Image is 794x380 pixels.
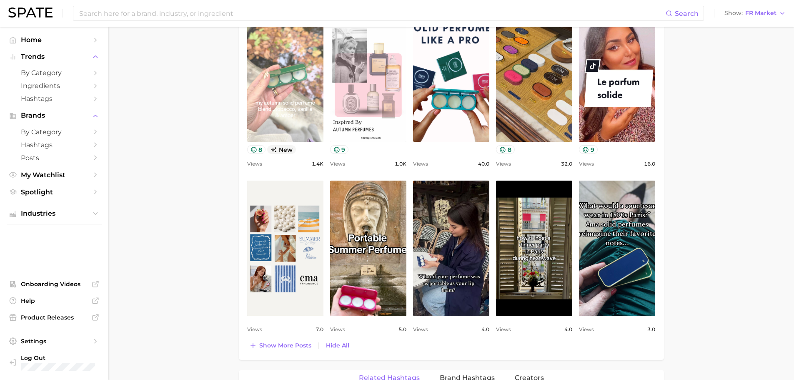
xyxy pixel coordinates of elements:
button: 8 [496,145,515,154]
a: Ingredients [7,79,102,92]
a: Log out. Currently logged in with e-mail jek@cosmax.com. [7,352,102,373]
span: Onboarding Videos [21,280,88,288]
span: by Category [21,128,88,136]
span: My Watchlist [21,171,88,179]
span: Views [330,325,345,335]
a: My Watchlist [7,169,102,181]
span: Search [675,10,699,18]
span: 5.0 [398,325,406,335]
a: Onboarding Videos [7,278,102,290]
span: 1.4k [312,159,323,169]
span: Help [21,297,88,305]
button: 9 [579,145,598,154]
span: Hide All [326,342,349,349]
button: Industries [7,207,102,220]
span: Spotlight [21,188,88,196]
a: Home [7,33,102,46]
span: Industries [21,210,88,217]
a: by Category [7,66,102,79]
span: Views [579,325,594,335]
span: 4.0 [564,325,572,335]
span: Posts [21,154,88,162]
span: new [267,145,296,154]
input: Search here for a brand, industry, or ingredient [78,6,666,20]
a: Spotlight [7,186,102,199]
span: Views [413,159,428,169]
span: Log Out [21,354,95,362]
a: Help [7,294,102,307]
span: Ingredients [21,82,88,90]
span: 4.0 [481,325,489,335]
span: 40.0 [478,159,489,169]
a: Settings [7,335,102,347]
span: Views [330,159,345,169]
span: Views [496,159,511,169]
span: Brands [21,112,88,119]
button: 9 [330,145,349,154]
span: Show more posts [259,342,311,349]
button: 8 [247,145,266,154]
span: Show [724,11,743,15]
a: Hashtags [7,138,102,151]
span: Hashtags [21,141,88,149]
button: Trends [7,50,102,63]
span: 1.0k [395,159,406,169]
span: FR Market [745,11,776,15]
span: 32.0 [561,159,572,169]
img: SPATE [8,8,53,18]
button: Hide All [324,340,351,351]
span: Views [413,325,428,335]
a: Product Releases [7,311,102,324]
span: 7.0 [316,325,323,335]
span: Views [247,159,262,169]
span: 16.0 [644,159,655,169]
span: Views [247,325,262,335]
span: Home [21,36,88,44]
span: Product Releases [21,314,88,321]
a: Hashtags [7,92,102,105]
span: by Category [21,69,88,77]
button: Brands [7,109,102,122]
span: 3.0 [647,325,655,335]
button: ShowFR Market [722,8,788,19]
span: Settings [21,337,88,345]
span: Views [579,159,594,169]
a: Posts [7,151,102,164]
a: by Category [7,126,102,138]
span: Trends [21,53,88,60]
button: Show more posts [247,340,313,352]
span: Hashtags [21,95,88,103]
span: Views [496,325,511,335]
